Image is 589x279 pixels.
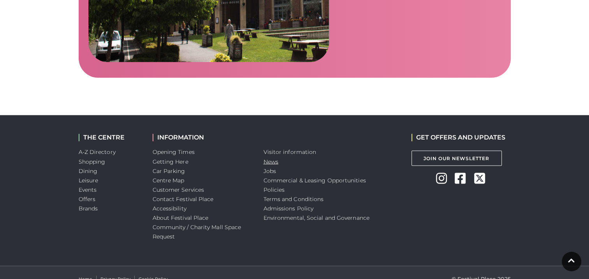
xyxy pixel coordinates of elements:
h2: GET OFFERS AND UPDATES [411,134,505,141]
h2: THE CENTRE [79,134,141,141]
a: Terms and Conditions [264,195,324,202]
a: Getting Here [153,158,188,165]
a: Commercial & Leasing Opportunities [264,177,366,184]
a: Join Our Newsletter [411,150,502,166]
a: Community / Charity Mall Space Request [153,223,241,240]
a: Visitor information [264,148,316,155]
a: Events [79,186,97,193]
a: Dining [79,167,98,174]
a: Customer Services [153,186,204,193]
a: Policies [264,186,285,193]
a: Offers [79,195,96,202]
a: Brands [79,205,98,212]
a: Centre Map [153,177,185,184]
a: Leisure [79,177,98,184]
a: News [264,158,278,165]
a: Jobs [264,167,276,174]
a: Accessibility [153,205,186,212]
a: Admissions Policy [264,205,314,212]
a: Opening Times [153,148,195,155]
a: Car Parking [153,167,185,174]
a: Contact Festival Place [153,195,214,202]
a: Shopping [79,158,105,165]
a: A-Z Directory [79,148,116,155]
a: Environmental, Social and Governance [264,214,369,221]
a: About Festival Place [153,214,209,221]
h2: INFORMATION [153,134,252,141]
